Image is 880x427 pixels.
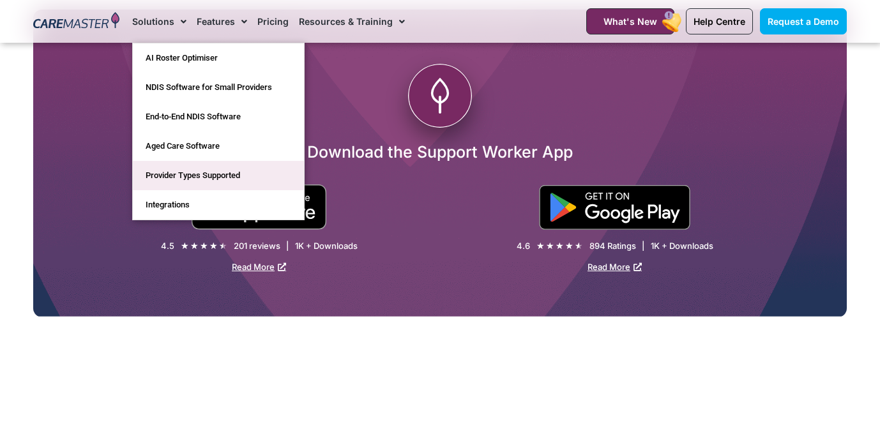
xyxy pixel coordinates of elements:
[603,16,657,27] span: What's New
[575,239,583,253] i: ★
[234,241,358,251] div: 201 reviews | 1K + Downloads
[200,239,208,253] i: ★
[133,190,304,220] a: Integrations
[760,8,847,34] a: Request a Demo
[133,43,304,73] a: AI Roster Optimiser
[133,102,304,131] a: End-to-End NDIS Software
[132,43,305,220] ul: Solutions
[565,239,573,253] i: ★
[536,239,583,253] div: 4.6/5
[586,8,674,34] a: What's New
[588,262,642,272] a: Read More
[517,241,530,251] div: 4.6
[161,241,174,251] div: 4.5
[33,142,847,162] h2: Download the Support Worker App
[219,239,227,253] i: ★
[768,16,839,27] span: Request a Demo
[556,239,564,253] i: ★
[686,8,753,34] a: Help Centre
[546,239,554,253] i: ★
[190,239,199,253] i: ★
[536,239,545,253] i: ★
[181,239,227,253] div: 4.5/5
[133,131,304,161] a: Aged Care Software
[694,16,745,27] span: Help Centre
[33,12,119,31] img: CareMaster Logo
[589,241,713,251] div: 894 Ratings | 1K + Downloads
[209,239,218,253] i: ★
[133,73,304,102] a: NDIS Software for Small Providers
[232,262,286,272] a: Read More
[181,239,189,253] i: ★
[133,161,304,190] a: Provider Types Supported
